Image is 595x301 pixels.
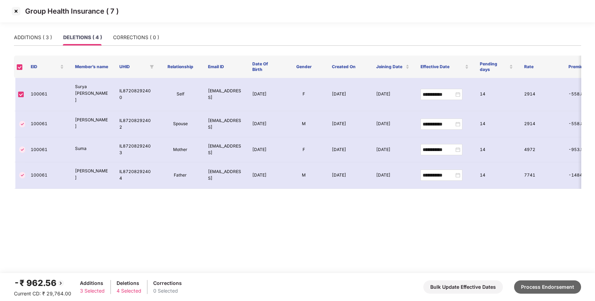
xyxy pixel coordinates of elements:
[119,64,147,70] span: UHID
[80,279,105,287] div: Additions
[25,56,69,78] th: EID
[25,111,69,138] td: 100061
[371,162,415,189] td: [DATE]
[202,137,247,162] td: [EMAIL_ADDRESS]
[326,162,370,189] td: [DATE]
[247,162,282,189] td: [DATE]
[519,78,563,111] td: 2914
[282,162,326,189] td: M
[150,65,154,69] span: filter
[480,61,508,72] span: Pending days
[474,111,519,138] td: 14
[117,279,141,287] div: Deletions
[158,56,202,78] th: Relationship
[202,111,247,138] td: [EMAIL_ADDRESS]
[326,78,370,111] td: [DATE]
[158,78,202,111] td: Self
[114,162,158,189] td: IL87208292404
[519,56,563,78] th: Rate
[69,56,114,78] th: Member’s name
[247,137,282,162] td: [DATE]
[371,56,415,78] th: Joining Date
[14,34,52,41] div: ADDITIONS ( 3 )
[75,168,108,181] p: [PERSON_NAME]
[326,137,370,162] td: [DATE]
[371,137,415,162] td: [DATE]
[117,287,141,295] div: 4 Selected
[202,56,247,78] th: Email ID
[326,111,370,138] td: [DATE]
[153,287,182,295] div: 0 Selected
[25,137,69,162] td: 100061
[113,34,159,41] div: CORRECTIONS ( 0 )
[148,63,155,71] span: filter
[114,111,158,138] td: IL87208292402
[25,78,69,111] td: 100061
[282,137,326,162] td: F
[247,78,282,111] td: [DATE]
[14,277,71,290] div: -₹ 962.56
[114,137,158,162] td: IL87208292403
[75,145,108,152] p: Suma
[415,56,474,78] th: Effective Date
[376,64,404,70] span: Joining Date
[153,279,182,287] div: Corrections
[371,111,415,138] td: [DATE]
[474,78,519,111] td: 14
[282,78,326,111] td: F
[421,64,463,70] span: Effective Date
[247,111,282,138] td: [DATE]
[63,34,102,41] div: DELETIONS ( 4 )
[10,6,22,17] img: svg+xml;base64,PHN2ZyBpZD0iQ3Jvc3MtMzJ4MzIiIHhtbG5zPSJodHRwOi8vd3d3LnczLm9yZy8yMDAwL3N2ZyIgd2lkdG...
[80,287,105,295] div: 3 Selected
[371,78,415,111] td: [DATE]
[158,162,202,189] td: Father
[18,145,27,154] img: svg+xml;base64,PHN2ZyBpZD0iVGljay0zMngzMiIgeG1sbnM9Imh0dHA6Ly93d3cudzMub3JnLzIwMDAvc3ZnIiB3aWR0aD...
[75,84,108,103] p: Surya [PERSON_NAME]
[282,56,326,78] th: Gender
[474,162,519,189] td: 14
[202,162,247,189] td: [EMAIL_ADDRESS]
[202,78,247,111] td: [EMAIL_ADDRESS]
[474,56,519,78] th: Pending days
[75,117,108,130] p: [PERSON_NAME]
[158,137,202,162] td: Mother
[31,64,59,70] span: EID
[519,137,563,162] td: 4972
[326,56,370,78] th: Created On
[18,171,27,179] img: svg+xml;base64,PHN2ZyBpZD0iVGljay0zMngzMiIgeG1sbnM9Imh0dHA6Ly93d3cudzMub3JnLzIwMDAvc3ZnIiB3aWR0aD...
[474,137,519,162] td: 14
[14,291,71,296] span: Current CD: ₹ 29,764.00
[247,56,282,78] th: Date Of Birth
[423,280,503,294] button: Bulk Update Effective Dates
[158,111,202,138] td: Spouse
[519,111,563,138] td: 2914
[514,280,581,294] button: Process Endorsement
[519,162,563,189] td: 7741
[114,78,158,111] td: IL87208292400
[282,111,326,138] td: M
[57,279,65,287] img: svg+xml;base64,PHN2ZyBpZD0iQmFjay0yMHgyMCIgeG1sbnM9Imh0dHA6Ly93d3cudzMub3JnLzIwMDAvc3ZnIiB3aWR0aD...
[25,162,69,189] td: 100061
[25,7,119,15] p: Group Health Insurance ( 7 )
[18,120,27,128] img: svg+xml;base64,PHN2ZyBpZD0iVGljay0zMngzMiIgeG1sbnM9Imh0dHA6Ly93d3cudzMub3JnLzIwMDAvc3ZnIiB3aWR0aD...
